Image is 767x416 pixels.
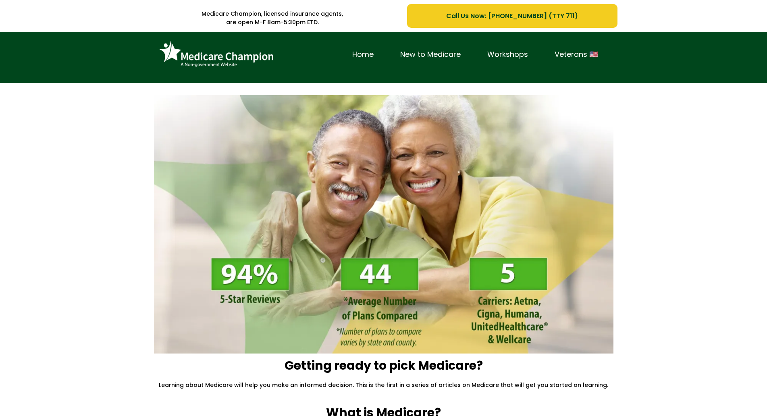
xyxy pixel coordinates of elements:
a: Call Us Now: 1-833-823-1990 (TTY 711) [407,4,617,28]
a: New to Medicare [387,48,474,61]
a: Workshops [474,48,541,61]
p: are open M-F 8am-5:30pm ETD. [150,18,395,27]
a: Home [339,48,387,61]
span: Call Us Now: [PHONE_NUMBER] (TTY 711) [446,11,578,21]
p: Learning about Medicare will help you make an informed decision. This is the first in a series of... [150,381,617,389]
a: Veterans 🇺🇸 [541,48,611,61]
p: Medicare Champion, licensed insurance agents, [150,10,395,18]
img: Brand Logo [156,38,277,71]
strong: Getting ready to pick Medicare? [285,357,483,374]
